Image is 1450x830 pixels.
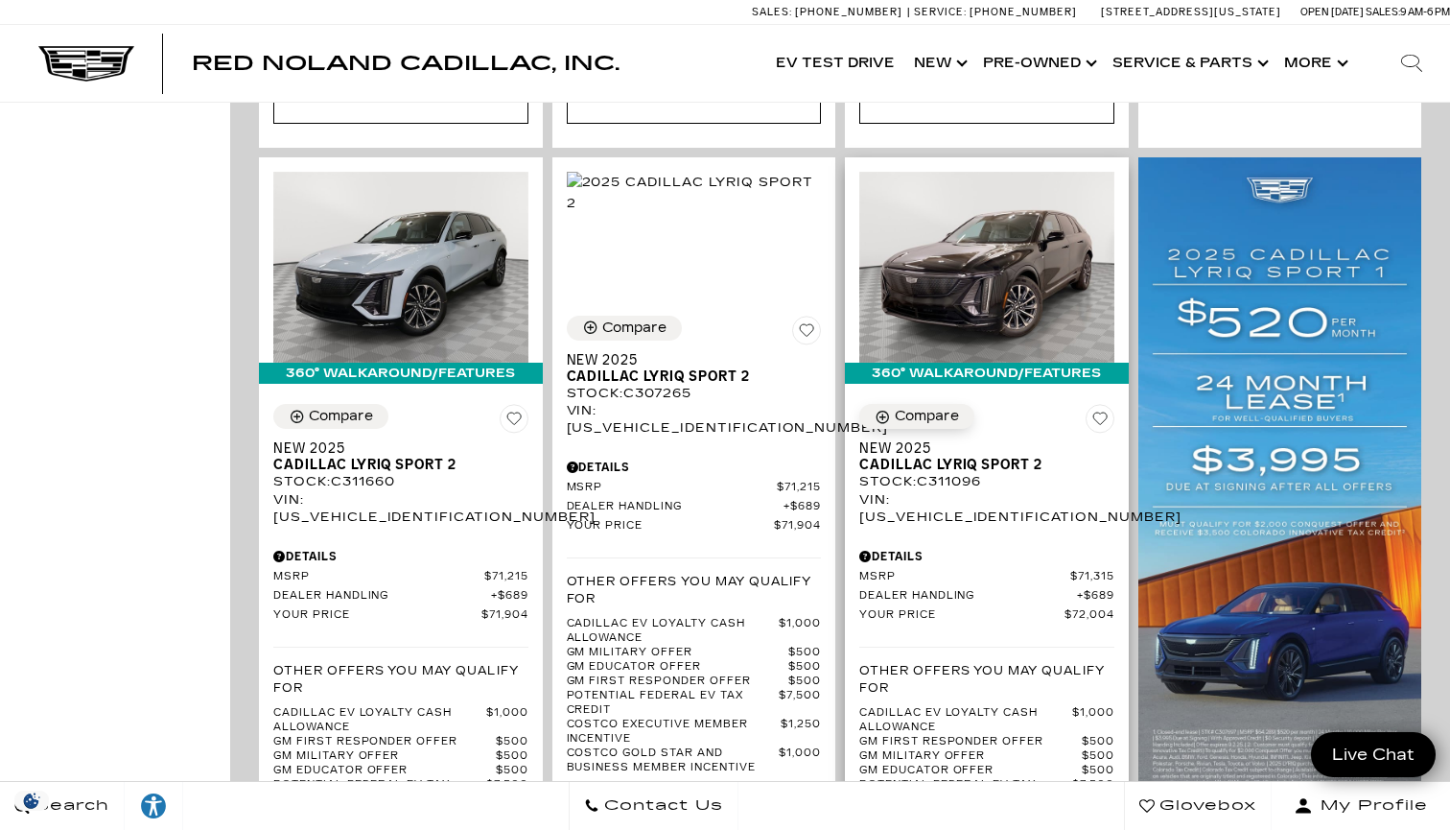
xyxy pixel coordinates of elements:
[859,491,1114,526] div: VIN: [US_VEHICLE_IDENTIFICATION_NUMBER]
[1072,706,1114,735] span: $1,000
[273,608,528,623] a: Your Price $71,904
[567,352,822,385] a: New 2025Cadillac LYRIQ Sport 2
[859,570,1070,584] span: MSRP
[859,589,1114,604] a: Dealer Handling $689
[859,548,1114,565] div: Pricing Details - New 2025 Cadillac LYRIQ Sport 2
[774,519,821,534] span: $71,904
[859,764,1114,778] a: GM Educator Offer $500
[273,662,528,697] p: Other Offers You May Qualify For
[273,778,486,807] span: Potential Federal EV Tax Credit
[567,617,780,646] span: Cadillac EV Loyalty Cash Allowance
[10,791,54,811] section: Click to Open Cookie Consent Modal
[859,749,1082,764] span: GM Military Offer
[567,500,822,514] a: Dealer Handling $689
[567,316,682,341] button: Compare Vehicle
[788,675,821,689] span: $500
[859,570,1114,584] a: MSRP $71,315
[491,589,528,604] span: $689
[1322,744,1424,766] span: Live Chat
[859,473,1114,490] div: Stock : C311096
[273,473,528,490] div: Stock : C311660
[273,764,528,778] a: GM Educator Offer $500
[567,352,807,368] span: New 2025
[273,570,484,584] span: MSRP
[859,404,974,429] button: Compare Vehicle
[273,548,528,565] div: Pricing Details - New 2025 Cadillac LYRIQ Sport 2
[859,457,1100,473] span: Cadillac LYRIQ Sport 2
[567,718,782,747] span: Costco Executive Member Incentive
[192,54,620,73] a: Red Noland Cadillac, Inc.
[486,706,528,735] span: $1,000
[1082,749,1114,764] span: $500
[567,573,822,607] p: Other Offers You May Qualify For
[567,459,822,476] div: Pricing Details - New 2025 Cadillac LYRIQ Sport 2
[273,589,528,604] a: Dealer Handling $689
[567,481,822,495] a: MSRP $71,215
[38,45,134,82] a: Cadillac Dark Logo with Cadillac White Text
[567,481,778,495] span: MSRP
[1300,6,1364,18] span: Open [DATE]
[273,749,496,764] span: GM Military Offer
[567,646,822,660] a: GM Military Offer $500
[567,172,822,214] img: 2025 Cadillac LYRIQ Sport 2
[259,363,543,384] div: 360° WalkAround/Features
[273,440,528,473] a: New 2025Cadillac LYRIQ Sport 2
[273,706,528,735] a: Cadillac EV Loyalty Cash Allowance $1,000
[567,689,780,718] span: Potential Federal EV Tax Credit
[781,718,821,747] span: $1,250
[973,25,1103,102] a: Pre-Owned
[859,749,1114,764] a: GM Military Offer $500
[273,491,528,526] div: VIN: [US_VEHICLE_IDENTIFICATION_NUMBER]
[752,6,792,18] span: Sales:
[599,793,723,819] span: Contact Us
[859,778,1072,807] span: Potential Federal EV Tax Credit
[859,608,1064,623] span: Your Price
[895,408,959,425] div: Compare
[859,778,1114,807] a: Potential Federal EV Tax Credit $7,500
[766,25,904,102] a: EV Test Drive
[1272,782,1450,830] button: Open user profile menu
[496,749,528,764] span: $500
[1064,608,1114,623] span: $72,004
[273,706,486,735] span: Cadillac EV Loyalty Cash Allowance
[496,764,528,778] span: $500
[1103,25,1275,102] a: Service & Parts
[1101,6,1281,18] a: [STREET_ADDRESS][US_STATE]
[1313,793,1428,819] span: My Profile
[273,457,514,473] span: Cadillac LYRIQ Sport 2
[567,368,807,385] span: Cadillac LYRIQ Sport 2
[788,660,821,675] span: $500
[486,778,528,807] span: $7,500
[125,782,183,830] a: Explore your accessibility options
[1400,6,1450,18] span: 9 AM-6 PM
[1311,732,1436,777] a: Live Chat
[792,316,821,352] button: Save Vehicle
[567,747,822,775] a: Costco Gold Star and Business Member Incentive $1,000
[914,6,967,18] span: Service:
[859,706,1072,735] span: Cadillac EV Loyalty Cash Allowance
[500,404,528,440] button: Save Vehicle
[567,675,822,689] a: GM First Responder Offer $500
[1077,589,1114,604] span: $689
[567,718,822,747] a: Costco Executive Member Incentive $1,250
[777,481,821,495] span: $71,215
[567,617,822,646] a: Cadillac EV Loyalty Cash Allowance $1,000
[904,25,973,102] a: New
[273,608,481,623] span: Your Price
[845,363,1129,384] div: 360° WalkAround/Features
[788,646,821,660] span: $500
[567,689,822,718] a: Potential Federal EV Tax Credit $7,500
[859,764,1082,778] span: GM Educator Offer
[273,570,528,584] a: MSRP $71,215
[10,791,54,811] img: Opt-Out Icon
[273,172,528,363] img: 2025 Cadillac LYRIQ Sport 2
[309,408,373,425] div: Compare
[567,660,822,675] a: GM Educator Offer $500
[273,764,496,778] span: GM Educator Offer
[496,735,528,749] span: $500
[481,608,528,623] span: $71,904
[1275,25,1354,102] button: More
[273,735,496,749] span: GM First Responder Offer
[783,500,821,514] span: $689
[1070,570,1114,584] span: $71,315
